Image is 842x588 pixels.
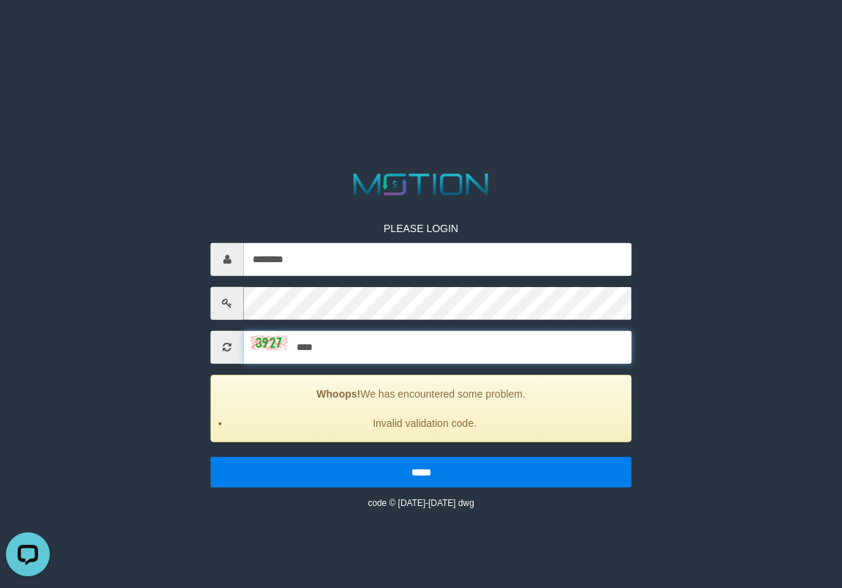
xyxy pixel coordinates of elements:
small: code © [DATE]-[DATE] dwg [368,497,474,507]
div: We has encountered some problem. [211,374,632,442]
img: MOTION_logo.png [347,170,494,199]
li: Invalid validation code. [230,415,620,430]
button: Open LiveChat chat widget [6,6,50,50]
strong: Whoops! [316,387,360,399]
p: PLEASE LOGIN [211,220,632,235]
img: captcha [251,335,288,350]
